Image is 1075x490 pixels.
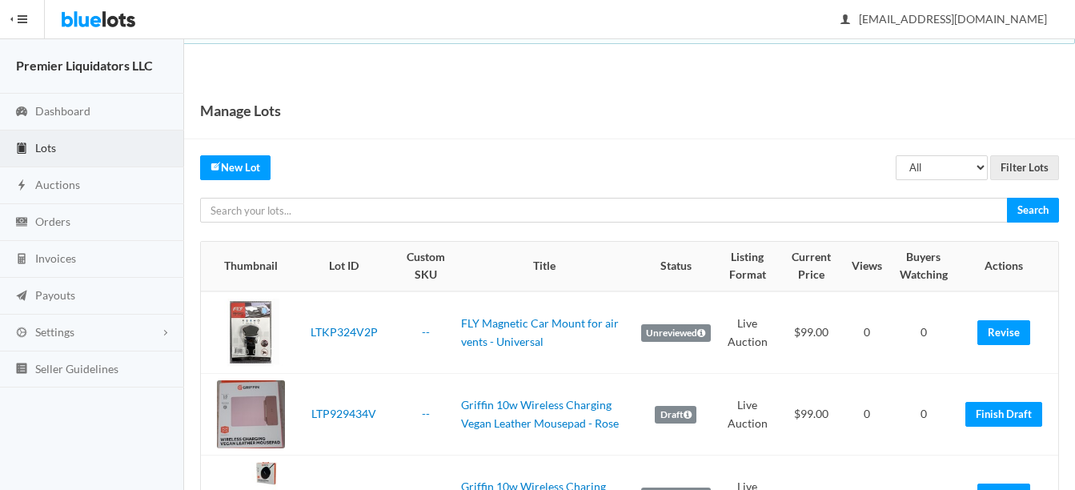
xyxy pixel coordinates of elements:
[35,325,74,339] span: Settings
[841,12,1047,26] span: [EMAIL_ADDRESS][DOMAIN_NAME]
[990,155,1059,180] input: Filter Lots
[35,251,76,265] span: Invoices
[14,142,30,157] ion-icon: clipboard
[14,179,30,194] ion-icon: flash
[14,105,30,120] ion-icon: speedometer
[888,291,959,374] td: 0
[837,13,853,28] ion-icon: person
[35,362,118,376] span: Seller Guidelines
[717,242,778,291] th: Listing Format
[35,104,90,118] span: Dashboard
[461,316,619,348] a: FLY Magnetic Car Mount for air vents - Universal
[201,242,291,291] th: Thumbnail
[965,402,1042,427] a: Finish Draft
[35,215,70,228] span: Orders
[14,326,30,341] ion-icon: cog
[641,324,711,342] label: Unreviewed
[1007,198,1059,223] input: Search
[778,291,845,374] td: $99.00
[461,398,619,430] a: Griffin 10w Wireless Charging Vegan Leather Mousepad - Rose
[200,198,1008,223] input: Search your lots...
[311,407,376,420] a: LTP929434V
[455,242,634,291] th: Title
[778,374,845,456] td: $99.00
[200,98,281,122] h1: Manage Lots
[888,242,959,291] th: Buyers Watching
[959,242,1058,291] th: Actions
[397,242,455,291] th: Custom SKU
[635,242,717,291] th: Status
[422,407,430,420] a: --
[655,406,696,424] label: Draft
[845,242,888,291] th: Views
[35,288,75,302] span: Payouts
[845,374,888,456] td: 0
[14,215,30,231] ion-icon: cash
[35,178,80,191] span: Auctions
[14,362,30,377] ion-icon: list box
[977,320,1030,345] a: Revise
[14,252,30,267] ion-icon: calculator
[717,374,778,456] td: Live Auction
[311,325,378,339] a: LTKP324V2P
[291,242,397,291] th: Lot ID
[422,325,430,339] a: --
[778,242,845,291] th: Current Price
[845,291,888,374] td: 0
[200,155,271,180] a: createNew Lot
[888,374,959,456] td: 0
[16,58,153,73] strong: Premier Liquidators LLC
[35,141,56,155] span: Lots
[211,161,221,171] ion-icon: create
[717,291,778,374] td: Live Auction
[14,289,30,304] ion-icon: paper plane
